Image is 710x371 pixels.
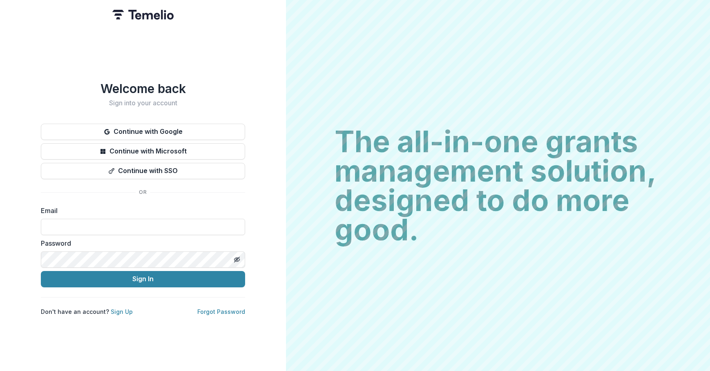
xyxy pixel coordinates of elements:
[41,163,245,179] button: Continue with SSO
[111,308,133,315] a: Sign Up
[41,238,240,248] label: Password
[41,143,245,160] button: Continue with Microsoft
[41,206,240,215] label: Email
[230,253,243,266] button: Toggle password visibility
[41,271,245,287] button: Sign In
[41,99,245,107] h2: Sign into your account
[197,308,245,315] a: Forgot Password
[112,10,174,20] img: Temelio
[41,124,245,140] button: Continue with Google
[41,307,133,316] p: Don't have an account?
[41,81,245,96] h1: Welcome back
